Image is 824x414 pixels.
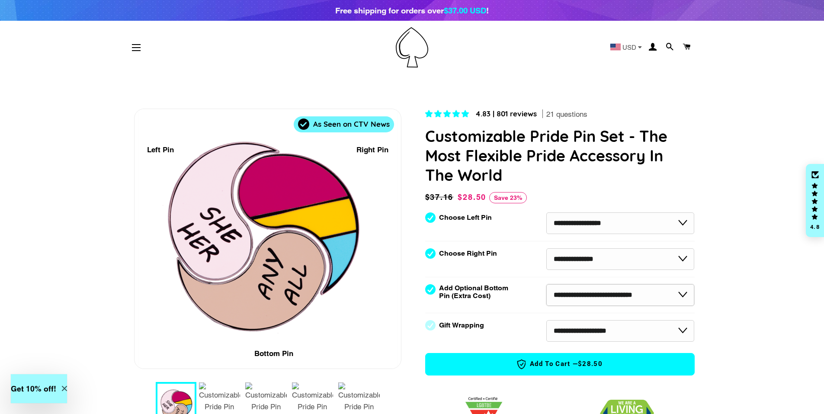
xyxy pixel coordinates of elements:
div: Left Pin [147,144,174,156]
span: 21 questions [546,109,587,120]
label: Gift Wrapping [439,321,484,329]
button: Add to Cart —$28.50 [425,353,695,375]
span: Add to Cart — [439,359,681,370]
label: Choose Right Pin [439,250,497,257]
span: USD [622,44,636,51]
span: $28.50 [458,193,486,202]
span: Save 23% [489,192,527,203]
div: 4.8 [810,224,820,230]
span: 4.83 | 801 reviews [475,109,537,118]
label: Choose Left Pin [439,214,492,221]
span: $28.50 [578,359,603,369]
span: $37.00 USD [444,6,486,15]
h1: Customizable Pride Pin Set - The Most Flexible Pride Accessory In The World [425,126,695,185]
img: Pin-Ace [396,27,428,67]
span: 4.83 stars [425,109,471,118]
div: 1 / 9 [135,109,401,369]
div: Right Pin [356,144,388,156]
label: Add Optional Bottom Pin (Extra Cost) [439,284,512,300]
span: $37.16 [425,191,456,203]
div: Free shipping for orders over ! [335,4,489,16]
div: Bottom Pin [254,348,293,359]
div: Click to open Judge.me floating reviews tab [806,164,824,237]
